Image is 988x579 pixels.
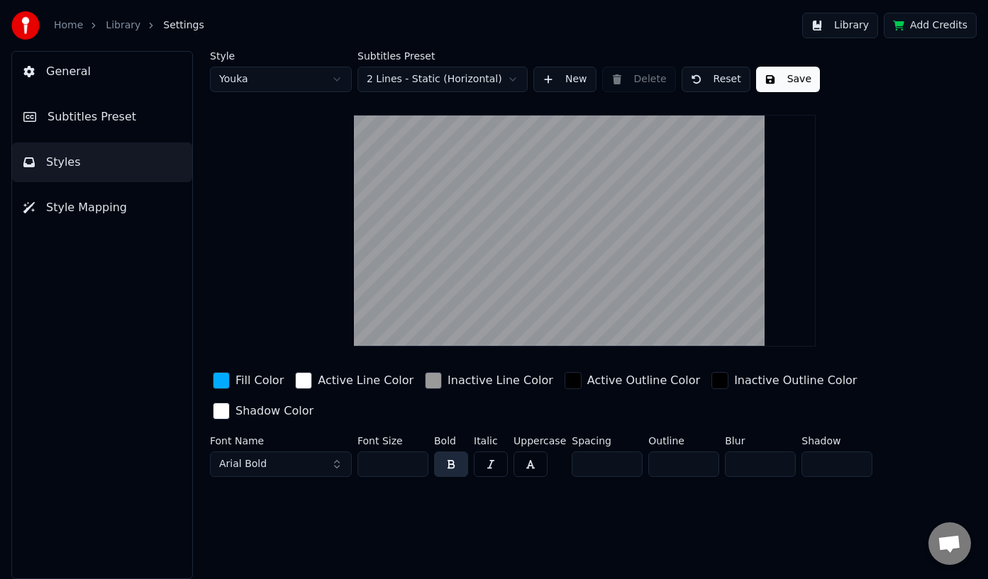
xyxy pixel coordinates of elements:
[709,369,860,392] button: Inactive Outline Color
[928,522,971,565] div: Öppna chatt
[210,400,316,422] button: Shadow Color
[756,67,820,92] button: Save
[562,369,703,392] button: Active Outline Color
[12,142,192,182] button: Styles
[12,52,192,91] button: General
[219,457,267,471] span: Arial Bold
[434,436,468,446] label: Bold
[357,51,528,61] label: Subtitles Preset
[54,18,204,33] nav: breadcrumb
[725,436,796,446] label: Blur
[801,436,872,446] label: Shadow
[235,403,313,420] div: Shadow Color
[12,97,192,137] button: Subtitles Preset
[648,436,719,446] label: Outline
[210,369,287,392] button: Fill Color
[163,18,204,33] span: Settings
[422,369,556,392] button: Inactive Line Color
[587,372,700,389] div: Active Outline Color
[46,154,81,171] span: Styles
[292,369,416,392] button: Active Line Color
[357,436,428,446] label: Font Size
[514,436,566,446] label: Uppercase
[11,11,40,40] img: youka
[884,13,977,38] button: Add Credits
[106,18,140,33] a: Library
[210,51,352,61] label: Style
[54,18,83,33] a: Home
[682,67,750,92] button: Reset
[734,372,857,389] div: Inactive Outline Color
[448,372,553,389] div: Inactive Line Color
[46,63,91,80] span: General
[533,67,596,92] button: New
[318,372,413,389] div: Active Line Color
[48,108,136,125] span: Subtitles Preset
[210,436,352,446] label: Font Name
[474,436,508,446] label: Italic
[235,372,284,389] div: Fill Color
[572,436,643,446] label: Spacing
[46,199,127,216] span: Style Mapping
[12,188,192,227] button: Style Mapping
[802,13,878,38] button: Library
